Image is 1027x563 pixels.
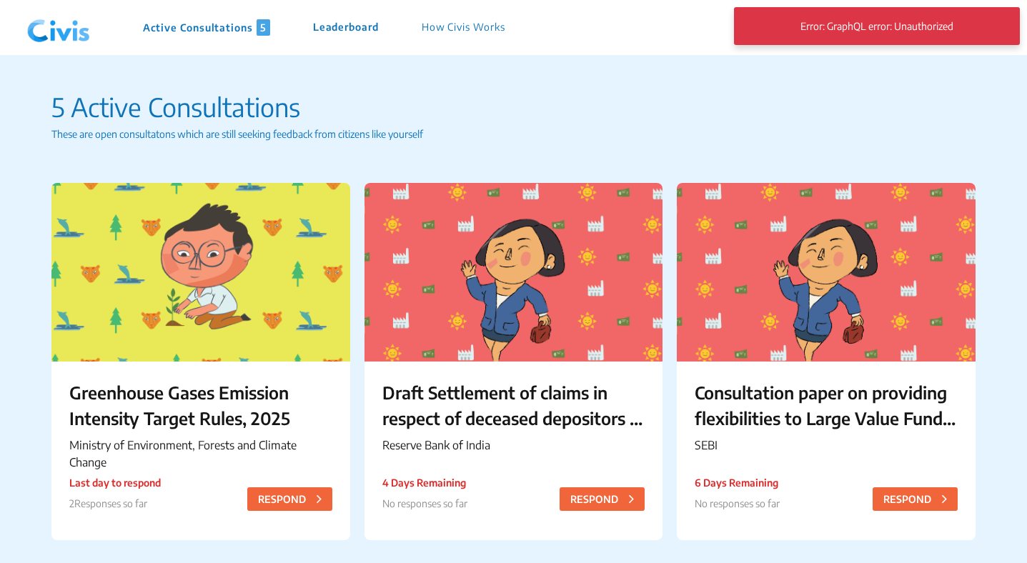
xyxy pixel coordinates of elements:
[69,496,161,511] p: 2
[69,437,332,471] p: Ministry of Environment, Forests and Climate Change
[695,379,958,431] p: Consultation paper on providing flexibilities to Large Value Funds for Accredited Investors (“LVF...
[695,497,780,509] span: No responses so far
[51,88,976,126] p: 5 Active Consultations
[247,487,332,511] button: RESPOND
[364,183,663,540] a: Draft Settlement of claims in respect of deceased depositors – Simplification of ProcedureReserve...
[21,6,96,49] img: navlogo.png
[313,19,379,36] p: Leaderboard
[382,497,467,509] span: No responses so far
[257,19,270,36] span: 5
[677,183,976,540] a: Consultation paper on providing flexibilities to Large Value Funds for Accredited Investors (“LVF...
[382,437,645,454] p: Reserve Bank of India
[69,379,332,431] p: Greenhouse Gases Emission Intensity Target Rules, 2025
[51,183,350,540] a: Greenhouse Gases Emission Intensity Target Rules, 2025Ministry of Environment, Forests and Climat...
[51,126,976,141] p: These are open consultatons which are still seeking feedback from citizens like yourself
[695,437,958,454] p: SEBI
[382,379,645,431] p: Draft Settlement of claims in respect of deceased depositors – Simplification of Procedure
[560,487,645,511] button: RESPOND
[422,19,505,36] p: How Civis Works
[74,497,147,509] span: Responses so far
[69,475,161,490] p: Last day to respond
[382,475,467,490] p: 4 Days Remaining
[695,475,780,490] p: 6 Days Remaining
[752,13,1002,39] p: Error: GraphQL error: Unauthorized
[143,19,270,36] p: Active Consultations
[873,487,958,511] button: RESPOND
